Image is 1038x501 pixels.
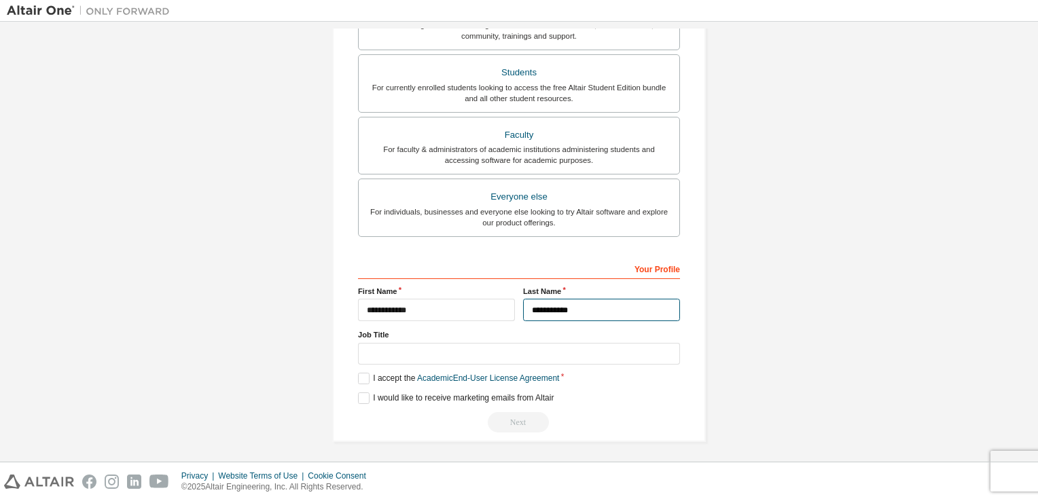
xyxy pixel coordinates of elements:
[7,4,177,18] img: Altair One
[218,470,308,481] div: Website Terms of Use
[105,475,119,489] img: instagram.svg
[127,475,141,489] img: linkedin.svg
[358,257,680,279] div: Your Profile
[308,470,374,481] div: Cookie Consent
[367,206,671,228] div: For individuals, businesses and everyone else looking to try Altair software and explore our prod...
[4,475,74,489] img: altair_logo.svg
[181,481,374,493] p: © 2025 Altair Engineering, Inc. All Rights Reserved.
[367,144,671,166] div: For faculty & administrators of academic institutions administering students and accessing softwa...
[358,373,559,384] label: I accept the
[358,286,515,297] label: First Name
[149,475,169,489] img: youtube.svg
[358,412,680,432] div: Read and acccept EULA to continue
[523,286,680,297] label: Last Name
[367,63,671,82] div: Students
[82,475,96,489] img: facebook.svg
[181,470,218,481] div: Privacy
[367,187,671,206] div: Everyone else
[367,126,671,145] div: Faculty
[367,82,671,104] div: For currently enrolled students looking to access the free Altair Student Edition bundle and all ...
[358,392,554,404] label: I would like to receive marketing emails from Altair
[358,329,680,340] label: Job Title
[367,20,671,41] div: For existing customers looking to access software downloads, HPC resources, community, trainings ...
[417,373,559,383] a: Academic End-User License Agreement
